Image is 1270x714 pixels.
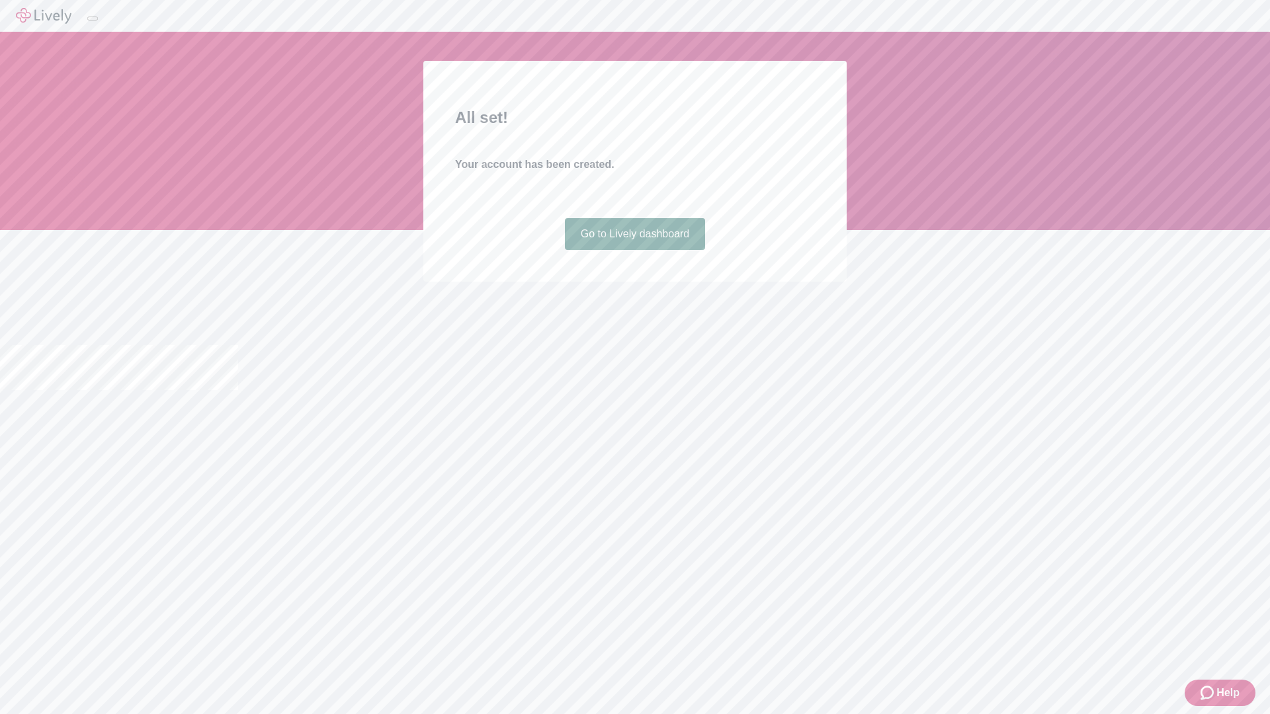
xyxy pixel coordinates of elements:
[1201,685,1216,701] svg: Zendesk support icon
[1216,685,1240,701] span: Help
[16,8,71,24] img: Lively
[455,106,815,130] h2: All set!
[565,218,706,250] a: Go to Lively dashboard
[455,157,815,173] h4: Your account has been created.
[87,17,98,20] button: Log out
[1185,680,1255,706] button: Zendesk support iconHelp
